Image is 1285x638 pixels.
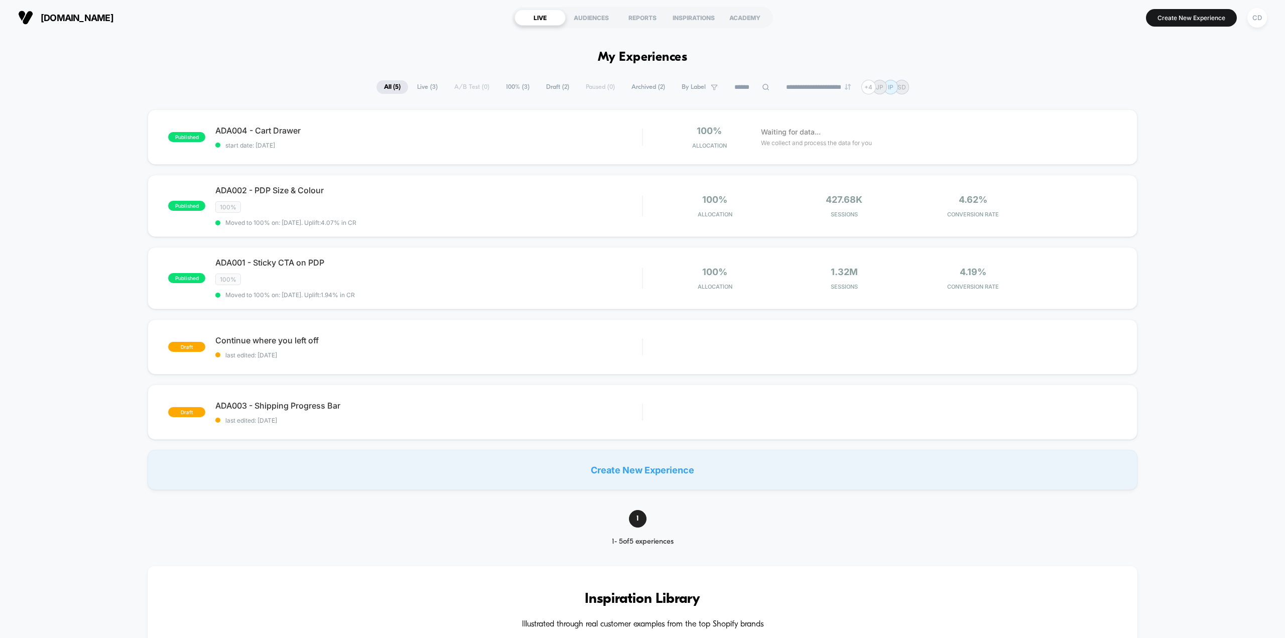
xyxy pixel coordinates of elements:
[215,417,642,424] span: last edited: [DATE]
[18,10,33,25] img: Visually logo
[697,125,722,136] span: 100%
[515,10,566,26] div: LIVE
[215,142,642,149] span: start date: [DATE]
[761,138,872,148] span: We collect and process the data for you
[215,335,642,345] span: Continue where you left off
[845,84,851,90] img: end
[702,194,727,205] span: 100%
[215,185,642,195] span: ADA002 - PDP Size & Colour
[960,267,986,277] span: 4.19%
[498,80,537,94] span: 100% ( 3 )
[831,267,858,277] span: 1.32M
[682,83,706,91] span: By Label
[624,80,673,94] span: Archived ( 2 )
[168,273,205,283] span: published
[215,201,241,213] span: 100%
[225,219,356,226] span: Moved to 100% on: [DATE] . Uplift: 4.07% in CR
[629,510,647,528] span: 1
[888,83,893,91] p: IP
[168,407,205,417] span: draft
[698,211,732,218] span: Allocation
[168,201,205,211] span: published
[692,142,727,149] span: Allocation
[410,80,445,94] span: Live ( 3 )
[168,342,205,352] span: draft
[668,10,719,26] div: INSPIRATIONS
[702,267,727,277] span: 100%
[1247,8,1267,28] div: CD
[215,125,642,136] span: ADA004 - Cart Drawer
[1146,9,1237,27] button: Create New Experience
[782,283,906,290] span: Sessions
[826,194,862,205] span: 427.68k
[566,10,617,26] div: AUDIENCES
[178,620,1107,629] h4: Illustrated through real customer examples from the top Shopify brands
[215,258,642,268] span: ADA001 - Sticky CTA on PDP
[215,401,642,411] span: ADA003 - Shipping Progress Bar
[178,591,1107,607] h3: Inspiration Library
[782,211,906,218] span: Sessions
[876,83,883,91] p: JP
[617,10,668,26] div: REPORTS
[376,80,408,94] span: All ( 5 )
[168,132,205,142] span: published
[698,283,732,290] span: Allocation
[41,13,113,23] span: [DOMAIN_NAME]
[598,50,688,65] h1: My Experiences
[215,274,241,285] span: 100%
[1244,8,1270,28] button: CD
[148,450,1137,490] div: Create New Experience
[225,291,355,299] span: Moved to 100% on: [DATE] . Uplift: 1.94% in CR
[911,211,1035,218] span: CONVERSION RATE
[761,126,821,138] span: Waiting for data...
[594,538,691,546] div: 1 - 5 of 5 experiences
[911,283,1035,290] span: CONVERSION RATE
[861,80,876,94] div: + 4
[215,351,642,359] span: last edited: [DATE]
[15,10,116,26] button: [DOMAIN_NAME]
[897,83,906,91] p: SD
[719,10,770,26] div: ACADEMY
[539,80,577,94] span: Draft ( 2 )
[959,194,987,205] span: 4.62%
